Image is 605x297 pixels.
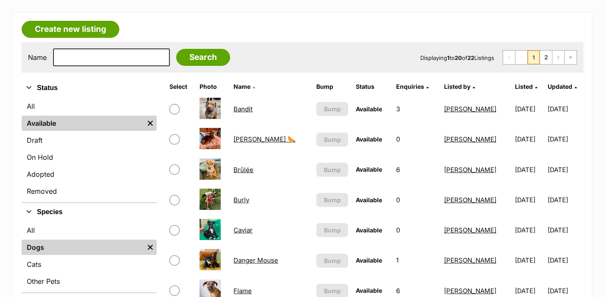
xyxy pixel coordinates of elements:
a: Create new listing [22,21,119,38]
button: Bump [316,163,348,177]
span: Bump [324,105,341,113]
a: [PERSON_NAME] [444,166,496,174]
span: Available [356,196,382,204]
a: Dogs [22,240,144,255]
button: Status [22,82,157,93]
button: Bump [316,193,348,207]
th: Bump [313,80,352,93]
a: Listed by [444,83,475,90]
a: Cats [22,257,157,272]
span: Available [356,105,382,113]
span: Available [356,287,382,294]
a: Brûlée [234,166,253,174]
button: Bump [316,223,348,237]
input: Search [176,49,230,66]
a: Bandit [234,105,253,113]
a: Caviar [234,226,253,234]
td: [DATE] [512,124,546,154]
a: Next page [552,51,564,64]
td: [DATE] [548,155,582,184]
a: Page 2 [540,51,552,64]
td: [DATE] [548,94,582,124]
img: Brûlée [200,158,221,180]
a: [PERSON_NAME] [444,105,496,113]
button: Bump [316,133,348,147]
a: [PERSON_NAME] [444,135,496,143]
button: Species [22,206,157,218]
span: Available [356,136,382,143]
button: Bump [316,102,348,116]
a: [PERSON_NAME] [444,226,496,234]
span: Page 1 [528,51,540,64]
span: Available [356,226,382,234]
td: 6 [393,155,440,184]
span: First page [503,51,515,64]
td: [DATE] [548,215,582,245]
a: Enquiries [396,83,429,90]
td: [DATE] [512,155,546,184]
a: [PERSON_NAME] [444,287,496,295]
span: Bump [324,195,341,204]
span: Updated [548,83,572,90]
span: Available [356,257,382,264]
span: Listed [515,83,533,90]
th: Status [352,80,392,93]
a: All [22,99,157,114]
a: Listed [515,83,537,90]
td: [DATE] [512,185,546,215]
span: Bump [324,135,341,144]
div: Status [22,97,157,202]
a: [PERSON_NAME] 🌭 [234,135,295,143]
span: Listed by [444,83,470,90]
a: [PERSON_NAME] [444,196,496,204]
a: Removed [22,184,157,199]
a: On Hold [22,150,157,165]
td: 0 [393,124,440,154]
a: Last page [565,51,577,64]
a: Remove filter [144,240,157,255]
a: Name [234,83,255,90]
button: Bump [316,254,348,268]
td: 1 [393,246,440,275]
td: 0 [393,185,440,215]
span: Displaying to of Listings [420,54,494,61]
a: Adopted [22,167,157,182]
span: Bump [324,226,341,235]
a: Flame [234,287,252,295]
strong: 20 [455,54,462,61]
td: [DATE] [512,94,546,124]
a: Updated [548,83,577,90]
div: Species [22,221,157,292]
span: Bump [324,165,341,174]
span: Bump [324,256,341,265]
label: Name [28,54,47,61]
td: [DATE] [548,185,582,215]
span: Previous page [515,51,527,64]
strong: 1 [447,54,450,61]
a: Draft [22,133,157,148]
td: [DATE] [512,246,546,275]
td: [DATE] [512,215,546,245]
nav: Pagination [503,50,577,65]
span: Available [356,166,382,173]
a: Other Pets [22,274,157,289]
a: Remove filter [144,116,157,131]
span: Bump [324,286,341,295]
th: Select [166,80,195,93]
td: [DATE] [548,124,582,154]
td: [DATE] [548,246,582,275]
a: Burly [234,196,249,204]
th: Photo [196,80,230,93]
td: 0 [393,215,440,245]
a: [PERSON_NAME] [444,256,496,264]
span: Name [234,83,250,90]
span: translation missing: en.admin.listings.index.attributes.enquiries [396,83,424,90]
a: All [22,223,157,238]
td: 3 [393,94,440,124]
a: Available [22,116,144,131]
strong: 22 [467,54,474,61]
a: Danger Mouse [234,256,278,264]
